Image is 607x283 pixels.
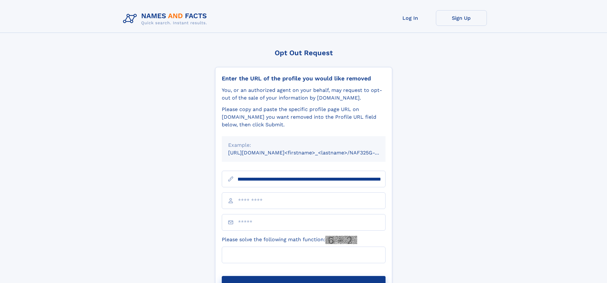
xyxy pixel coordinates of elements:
[228,141,379,149] div: Example:
[385,10,436,26] a: Log In
[120,10,212,27] img: Logo Names and Facts
[228,150,398,156] small: [URL][DOMAIN_NAME]<firstname>_<lastname>/NAF325G-xxxxxxxx
[222,236,357,244] label: Please solve the following math function:
[222,106,386,129] div: Please copy and paste the specific profile page URL on [DOMAIN_NAME] you want removed into the Pr...
[222,75,386,82] div: Enter the URL of the profile you would like removed
[222,86,386,102] div: You, or an authorized agent on your behalf, may request to opt-out of the sale of your informatio...
[215,49,392,57] div: Opt Out Request
[436,10,487,26] a: Sign Up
